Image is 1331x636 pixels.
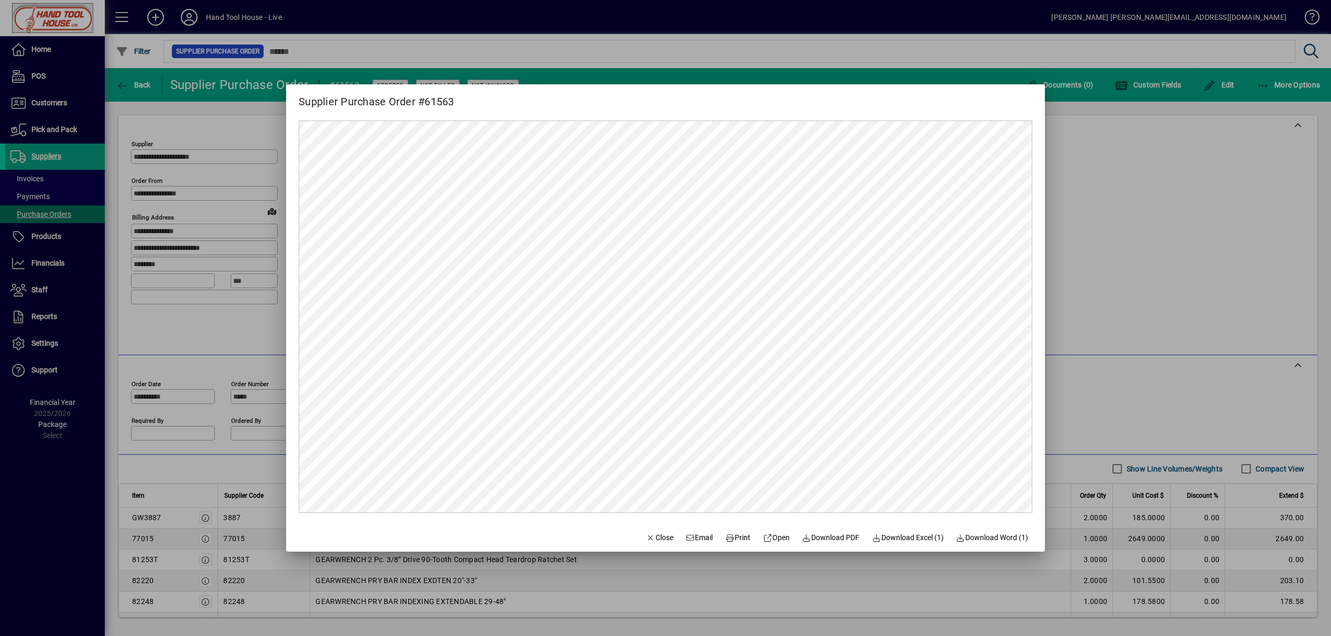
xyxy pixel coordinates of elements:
a: Download PDF [798,529,864,547]
button: Download Word (1) [952,529,1033,547]
button: Close [642,529,678,547]
span: Open [763,532,790,543]
h2: Supplier Purchase Order #61563 [286,84,467,110]
button: Print [721,529,755,547]
span: Download Word (1) [956,532,1029,543]
a: Open [759,529,794,547]
span: Download PDF [802,532,860,543]
span: Close [646,532,673,543]
span: Email [686,532,713,543]
span: Print [725,532,750,543]
button: Download Excel (1) [868,529,948,547]
span: Download Excel (1) [872,532,944,543]
button: Email [682,529,717,547]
